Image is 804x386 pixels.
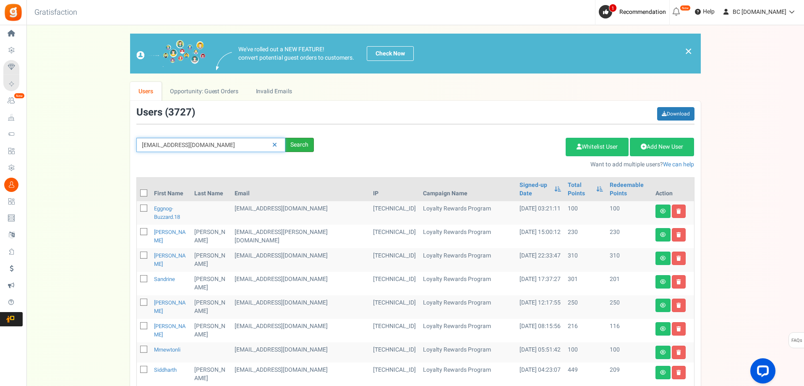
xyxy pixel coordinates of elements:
[154,275,175,283] a: Sandrine
[154,228,186,244] a: [PERSON_NAME]
[606,272,652,295] td: 201
[676,303,681,308] i: Delete user
[420,248,516,272] td: Loyalty Rewards Program
[566,138,629,156] a: Whitelist User
[231,342,370,362] td: customer
[516,319,564,342] td: [DATE] 08:15:56
[516,225,564,248] td: [DATE] 15:00:12
[420,362,516,386] td: Loyalty Rewards Program
[247,82,300,101] a: Invalid Emails
[568,181,592,198] a: Total Points
[660,209,666,214] i: View details
[791,333,802,349] span: FAQs
[516,248,564,272] td: [DATE] 22:33:47
[657,107,694,121] a: Download
[420,272,516,295] td: Loyalty Rewards Program
[191,178,231,201] th: Last Name
[420,342,516,362] td: Loyalty Rewards Program
[660,303,666,308] i: View details
[685,46,692,56] a: ×
[154,322,186,339] a: [PERSON_NAME]
[231,272,370,295] td: customer
[564,201,606,225] td: 100
[676,350,681,355] i: Delete user
[238,45,354,62] p: We've rolled out a NEW FEATURE! convert potential guest orders to customers.
[516,295,564,319] td: [DATE] 12:17:55
[564,342,606,362] td: 100
[231,295,370,319] td: customer
[370,178,420,201] th: IP
[136,40,206,67] img: images
[14,93,25,99] em: New
[370,295,420,319] td: [TECHNICAL_ID]
[370,342,420,362] td: [TECHNICAL_ID]
[564,295,606,319] td: 250
[606,201,652,225] td: 100
[151,178,191,201] th: First Name
[660,350,666,355] i: View details
[370,272,420,295] td: [TECHNICAL_ID]
[660,256,666,261] i: View details
[663,160,694,169] a: We can help
[370,319,420,342] td: [TECHNICAL_ID]
[370,362,420,386] td: [TECHNICAL_ID]
[564,248,606,272] td: 310
[326,160,694,169] p: Want to add multiple users?
[154,299,186,315] a: [PERSON_NAME]
[231,178,370,201] th: Email
[733,8,786,16] span: BC [DOMAIN_NAME]
[652,178,694,201] th: Action
[25,4,86,21] h3: Gratisfaction
[231,248,370,272] td: customer
[370,225,420,248] td: [TECHNICAL_ID]
[676,256,681,261] i: Delete user
[154,346,180,354] a: mrnewtonli
[676,232,681,237] i: Delete user
[660,370,666,375] i: View details
[519,181,550,198] a: Signed-up Date
[564,272,606,295] td: 301
[564,225,606,248] td: 230
[168,105,192,120] span: 3727
[191,225,231,248] td: [PERSON_NAME]
[285,138,314,152] div: Search
[420,225,516,248] td: Loyalty Rewards Program
[4,3,23,22] img: Gratisfaction
[191,272,231,295] td: [PERSON_NAME]
[136,138,285,152] input: Search by email or name
[516,272,564,295] td: [DATE] 17:37:27
[606,248,652,272] td: 310
[516,362,564,386] td: [DATE] 04:23:07
[676,370,681,375] i: Delete user
[701,8,715,16] span: Help
[136,107,195,118] h3: Users ( )
[630,138,694,156] a: Add New User
[564,362,606,386] td: 449
[367,46,414,61] a: Check Now
[154,252,186,268] a: [PERSON_NAME]
[370,248,420,272] td: [TECHNICAL_ID]
[660,232,666,237] i: View details
[231,201,370,225] td: customer
[191,362,231,386] td: [PERSON_NAME]
[191,248,231,272] td: [PERSON_NAME]
[619,8,666,16] span: Recommendation
[3,94,23,108] a: New
[420,178,516,201] th: Campaign Name
[231,362,370,386] td: customer
[130,82,162,101] a: Users
[692,5,718,18] a: Help
[154,366,177,374] a: Siddharth
[162,82,247,101] a: Opportunity: Guest Orders
[154,205,180,221] a: eggnog-buzzard.18
[676,209,681,214] i: Delete user
[216,52,232,70] img: images
[370,201,420,225] td: [TECHNICAL_ID]
[231,225,370,248] td: customer
[606,295,652,319] td: 250
[606,225,652,248] td: 230
[516,342,564,362] td: [DATE] 05:51:42
[606,362,652,386] td: 209
[606,342,652,362] td: 100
